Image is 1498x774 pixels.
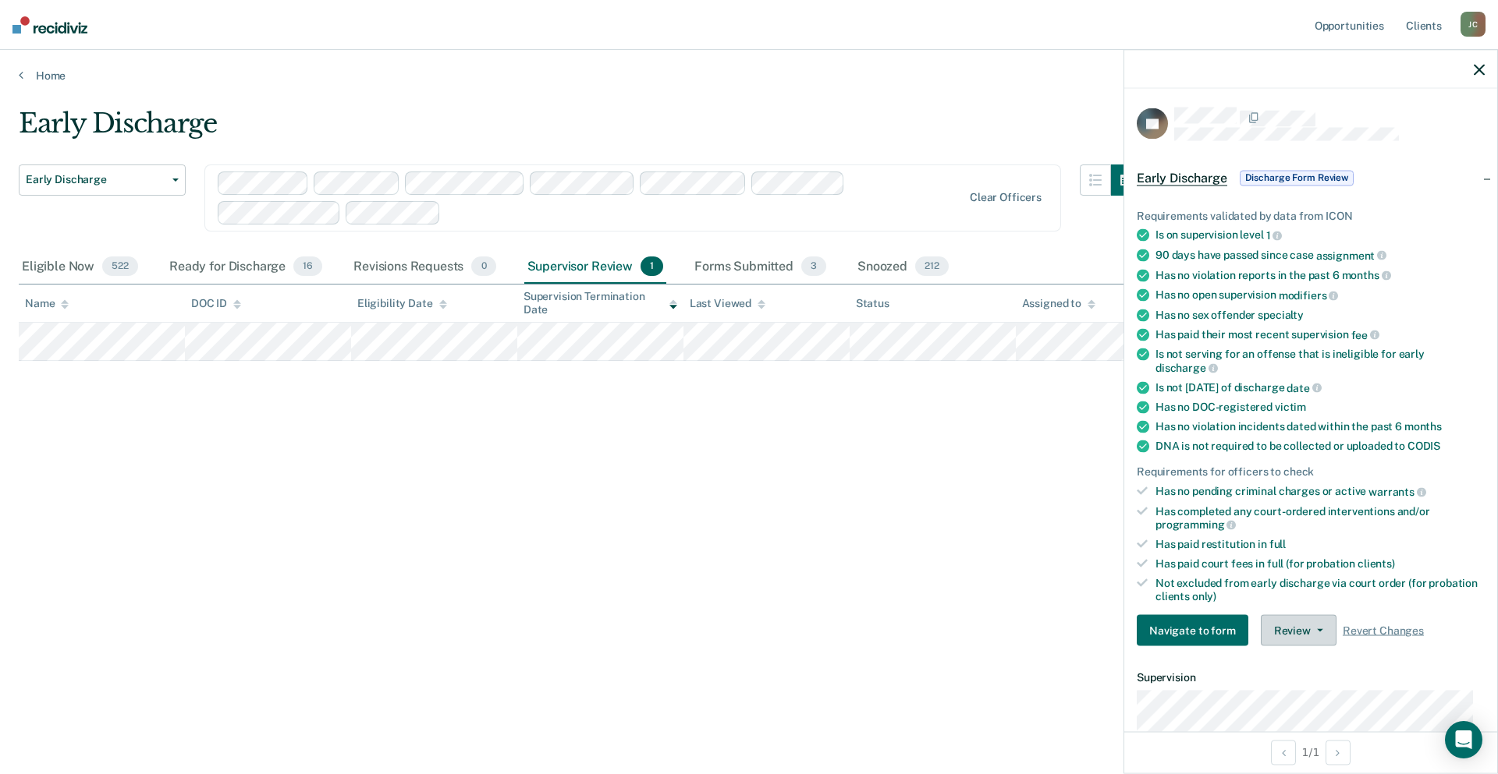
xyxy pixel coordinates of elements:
[1342,269,1391,281] span: months
[1155,348,1485,374] div: Is not serving for an offense that is ineligible for early
[1124,153,1497,203] div: Early DischargeDischarge Form Review
[25,297,69,310] div: Name
[1407,440,1440,452] span: CODIS
[293,256,322,277] span: 16
[1155,440,1485,453] div: DNA is not required to be collected or uploaded to
[1271,740,1296,765] button: Previous Opportunity
[1326,740,1351,765] button: Next Opportunity
[19,108,1142,152] div: Early Discharge
[1240,170,1354,186] span: Discharge Form Review
[1155,576,1485,603] div: Not excluded from early discharge via court order (for probation clients
[1137,671,1485,684] dt: Supervision
[1258,308,1304,320] span: specialty
[856,297,889,310] div: Status
[524,250,667,285] div: Supervisor Review
[1155,401,1485,414] div: Has no DOC-registered
[1155,308,1485,321] div: Has no sex offender
[1155,504,1485,531] div: Has completed any court-ordered interventions and/or
[191,297,241,310] div: DOC ID
[102,256,138,277] span: 522
[970,191,1042,204] div: Clear officers
[1155,288,1485,302] div: Has no open supervision
[350,250,499,285] div: Revisions Requests
[1155,228,1485,242] div: Is on supervision level
[524,290,677,316] div: Supervision Termination Date
[1137,465,1485,479] div: Requirements for officers to check
[1279,289,1339,302] span: modifiers
[1155,557,1485,571] div: Has paid court fees in full (for probation
[801,256,826,277] span: 3
[1137,170,1227,186] span: Early Discharge
[19,250,141,285] div: Eligible Now
[1287,381,1321,394] span: date
[1316,249,1386,261] span: assignment
[19,69,1479,83] a: Home
[1137,209,1485,222] div: Requirements validated by data from ICON
[1155,538,1485,551] div: Has paid restitution in
[1155,518,1236,531] span: programming
[691,250,829,285] div: Forms Submitted
[1445,721,1482,758] div: Open Intercom Messenger
[1137,615,1255,646] a: Navigate to form link
[1461,12,1486,37] div: J C
[641,256,663,277] span: 1
[854,250,952,285] div: Snoozed
[1358,557,1395,570] span: clients)
[1022,297,1095,310] div: Assigned to
[26,173,166,186] span: Early Discharge
[1124,731,1497,772] div: 1 / 1
[471,256,495,277] span: 0
[12,16,87,34] img: Recidiviz
[1261,615,1336,646] button: Review
[1404,420,1442,433] span: months
[357,297,447,310] div: Eligibility Date
[1351,328,1379,341] span: fee
[166,250,325,285] div: Ready for Discharge
[1155,249,1485,263] div: 90 days have passed since case
[915,256,949,277] span: 212
[1275,401,1306,413] span: victim
[1266,229,1283,242] span: 1
[1192,589,1216,602] span: only)
[690,297,765,310] div: Last Viewed
[1155,362,1218,374] span: discharge
[1137,615,1248,646] button: Navigate to form
[1155,380,1485,394] div: Is not [DATE] of discharge
[1155,268,1485,282] div: Has no violation reports in the past 6
[1155,485,1485,499] div: Has no pending criminal charges or active
[1269,538,1286,550] span: full
[1368,486,1426,498] span: warrants
[1155,420,1485,433] div: Has no violation incidents dated within the past 6
[1343,624,1424,638] span: Revert Changes
[1155,327,1485,341] div: Has paid their most recent supervision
